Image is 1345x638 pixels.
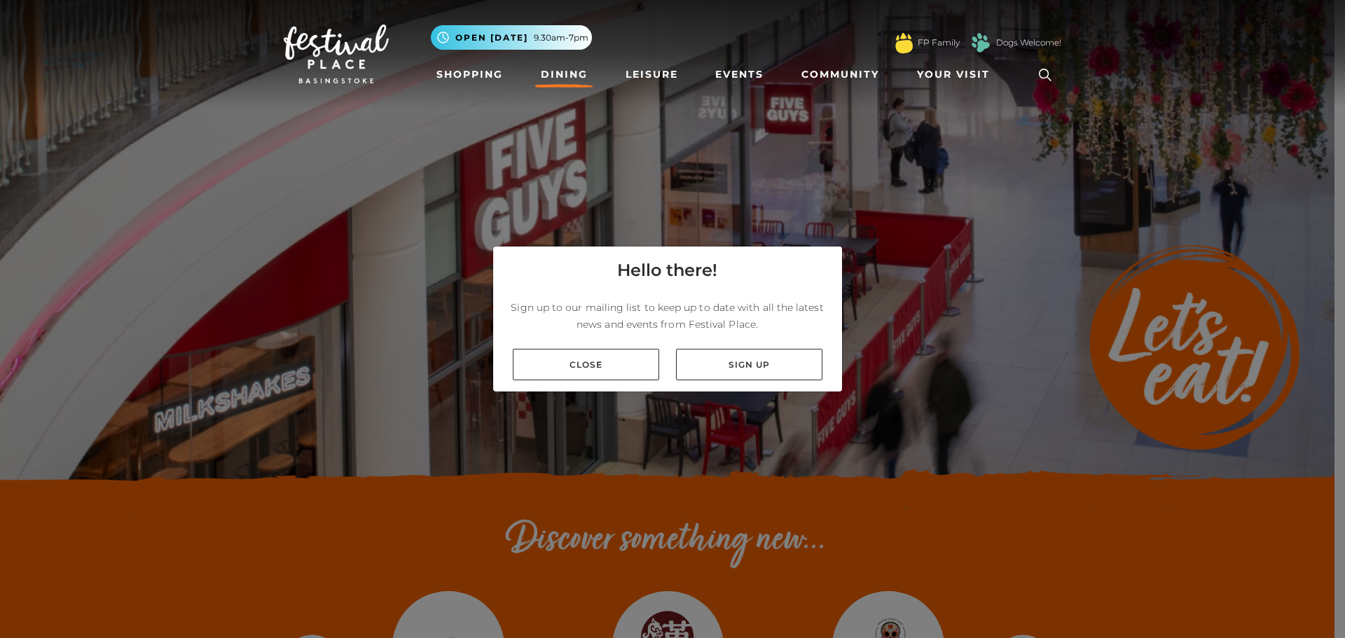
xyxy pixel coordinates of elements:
[796,62,885,88] a: Community
[535,62,593,88] a: Dining
[431,62,509,88] a: Shopping
[284,25,389,83] img: Festival Place Logo
[617,258,717,283] h4: Hello there!
[513,349,659,380] a: Close
[455,32,528,44] span: Open [DATE]
[431,25,592,50] button: Open [DATE] 9.30am-7pm
[534,32,588,44] span: 9.30am-7pm
[918,36,960,49] a: FP Family
[710,62,769,88] a: Events
[676,349,822,380] a: Sign up
[620,62,684,88] a: Leisure
[917,67,990,82] span: Your Visit
[996,36,1061,49] a: Dogs Welcome!
[911,62,1002,88] a: Your Visit
[504,299,831,333] p: Sign up to our mailing list to keep up to date with all the latest news and events from Festival ...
